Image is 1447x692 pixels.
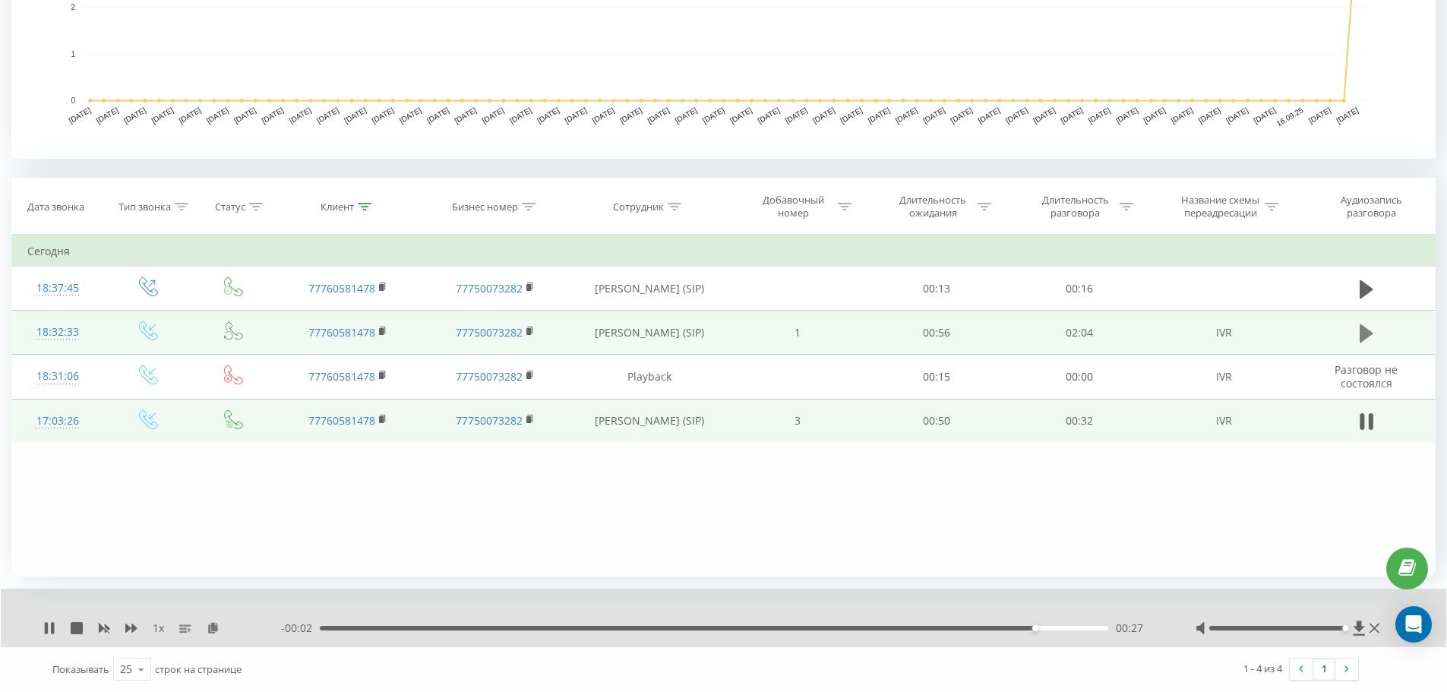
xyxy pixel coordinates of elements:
a: 77750073282 [456,325,523,340]
td: IVR [1150,311,1298,355]
text: [DATE] [867,106,892,125]
text: [DATE] [1253,106,1278,125]
text: [DATE] [453,106,478,125]
span: Разговор не состоялся [1335,362,1398,390]
text: [DATE] [95,106,120,125]
text: [DATE] [839,106,864,125]
td: 00:56 [866,311,1008,355]
text: [DATE] [784,106,809,125]
text: [DATE] [315,106,340,125]
a: 77750073282 [456,413,523,428]
div: 18:31:06 [27,362,87,391]
div: Тип звонка [118,201,171,213]
text: [DATE] [757,106,782,125]
text: [DATE] [68,106,93,125]
text: [DATE] [205,106,230,125]
div: 17:03:26 [27,406,87,436]
text: [DATE] [894,106,919,125]
td: IVR [1150,399,1298,443]
text: [DATE] [1170,106,1195,125]
span: 00:27 [1116,621,1143,636]
td: [PERSON_NAME] (SIP) [570,399,729,443]
text: [DATE] [977,106,1002,125]
div: Название схемы переадресации [1180,194,1261,220]
text: 16.09.25 [1275,106,1305,128]
text: [DATE] [1087,106,1112,125]
div: Клиент [321,201,354,213]
td: 00:16 [1008,267,1150,311]
text: [DATE] [232,106,257,125]
text: [DATE] [261,106,286,125]
text: [DATE] [921,106,946,125]
td: Сегодня [12,236,1436,267]
a: 77760581478 [308,369,375,384]
text: [DATE] [618,106,643,125]
span: - 00:02 [281,621,320,636]
text: [DATE] [508,106,533,125]
td: 00:00 [1008,355,1150,399]
text: [DATE] [1197,106,1222,125]
a: 77760581478 [308,413,375,428]
td: IVR [1150,355,1298,399]
text: [DATE] [949,106,974,125]
text: [DATE] [728,106,754,125]
td: [PERSON_NAME] (SIP) [570,311,729,355]
td: 02:04 [1008,311,1150,355]
text: [DATE] [371,106,396,125]
div: Accessibility label [1342,625,1348,631]
a: 77760581478 [308,281,375,295]
td: 1 [729,311,866,355]
div: Дата звонка [27,201,84,213]
text: 2 [71,3,75,11]
span: строк на странице [155,662,242,676]
div: Добавочный номер [753,194,834,220]
text: [DATE] [591,106,616,125]
text: [DATE] [564,106,589,125]
text: [DATE] [674,106,699,125]
text: [DATE] [1307,106,1332,125]
text: [DATE] [646,106,671,125]
div: Сотрудник [613,201,664,213]
div: Аудиозапись разговора [1322,194,1421,220]
div: 25 [120,662,132,677]
text: [DATE] [398,106,423,125]
a: 1 [1313,659,1335,680]
td: Playback [570,355,729,399]
div: 18:37:45 [27,273,87,303]
text: [DATE] [1224,106,1250,125]
a: 77750073282 [456,281,523,295]
a: 77760581478 [308,325,375,340]
text: [DATE] [1004,106,1029,125]
span: Показывать [52,662,109,676]
text: [DATE] [150,106,175,125]
div: Статус [215,201,245,213]
text: [DATE] [481,106,506,125]
div: Бизнес номер [452,201,518,213]
text: [DATE] [425,106,450,125]
text: 0 [71,96,75,105]
text: [DATE] [1114,106,1139,125]
a: 77750073282 [456,369,523,384]
span: 1 x [153,621,164,636]
div: 18:32:33 [27,318,87,347]
div: Accessibility label [1032,625,1038,631]
text: [DATE] [178,106,203,125]
div: Длительность разговора [1035,194,1116,220]
td: 00:50 [866,399,1008,443]
text: [DATE] [343,106,368,125]
text: [DATE] [122,106,147,125]
td: 00:15 [866,355,1008,399]
text: [DATE] [1335,106,1360,125]
td: 00:13 [866,267,1008,311]
text: [DATE] [288,106,313,125]
div: Open Intercom Messenger [1395,606,1432,643]
div: Длительность ожидания [893,194,974,220]
td: 00:32 [1008,399,1150,443]
text: [DATE] [1060,106,1085,125]
div: 1 - 4 из 4 [1243,661,1282,676]
td: [PERSON_NAME] (SIP) [570,267,729,311]
text: [DATE] [536,106,561,125]
text: [DATE] [811,106,836,125]
text: [DATE] [701,106,726,125]
text: [DATE] [1032,106,1057,125]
